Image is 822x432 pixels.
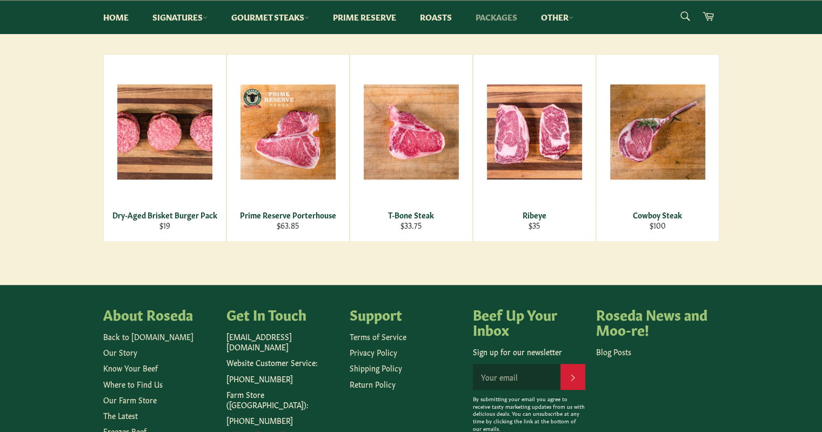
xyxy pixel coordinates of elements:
div: $35 [480,220,589,230]
a: Our Story [103,347,137,357]
div: $33.75 [357,220,465,230]
p: [PHONE_NUMBER] [226,415,339,426]
div: Ribeye [480,210,589,220]
a: Home [92,1,139,34]
img: Ribeye [487,84,582,180]
a: Know Your Beef [103,362,158,373]
a: Privacy Policy [350,347,397,357]
div: $100 [603,220,712,230]
a: Dry-Aged Brisket Burger Pack Dry-Aged Brisket Burger Pack $19 [103,54,226,242]
img: T-Bone Steak [364,84,459,180]
p: [EMAIL_ADDRESS][DOMAIN_NAME] [226,331,339,353]
div: $19 [110,220,219,230]
h4: Roseda News and Moo-re! [596,307,709,336]
a: Where to Find Us [103,378,163,389]
a: Other [530,1,584,34]
h4: About Roseda [103,307,216,322]
a: Our Farm Store [103,394,157,405]
h4: Beef Up Your Inbox [473,307,585,336]
img: Dry-Aged Brisket Burger Pack [117,84,212,180]
a: T-Bone Steak T-Bone Steak $33.75 [350,54,473,242]
p: Sign up for our newsletter [473,347,585,357]
a: Signatures [142,1,218,34]
input: Your email [473,364,560,390]
a: Gourmet Steaks [220,1,320,34]
a: The Latest [103,410,138,421]
p: Farm Store ([GEOGRAPHIC_DATA]): [226,389,339,410]
h4: Get In Touch [226,307,339,322]
a: Packages [465,1,528,34]
div: Prime Reserve Porterhouse [233,210,342,220]
a: Ribeye Ribeye $35 [473,54,596,242]
a: Return Policy [350,378,396,389]
a: Shipping Policy [350,362,402,373]
img: Prime Reserve Porterhouse [240,84,336,180]
a: Roasts [409,1,463,34]
p: Website Customer Service: [226,357,339,368]
a: Prime Reserve [322,1,407,34]
div: Dry-Aged Brisket Burger Pack [110,210,219,220]
a: Prime Reserve Porterhouse Prime Reserve Porterhouse $63.85 [226,54,350,242]
a: Cowboy Steak Cowboy Steak $100 [596,54,719,242]
p: [PHONE_NUMBER] [226,374,339,384]
img: Cowboy Steak [610,84,705,180]
a: Back to [DOMAIN_NAME] [103,331,193,342]
div: $63.85 [233,220,342,230]
h4: Support [350,307,462,322]
a: Terms of Service [350,331,406,342]
div: Cowboy Steak [603,210,712,220]
a: Blog Posts [596,346,631,357]
div: T-Bone Steak [357,210,465,220]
